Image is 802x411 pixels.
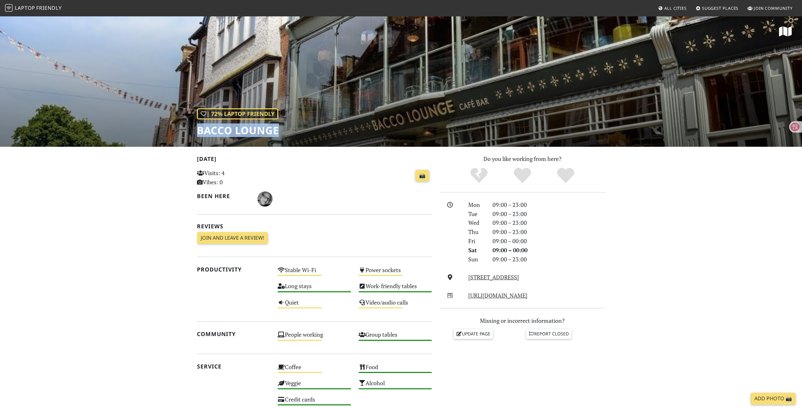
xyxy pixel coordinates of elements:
div: No [457,167,501,184]
img: 993-tian.jpg [257,191,273,207]
h2: Productivity [197,266,270,273]
h2: Community [197,331,270,337]
a: Join and leave a review! [197,232,268,244]
div: Long stays [274,281,355,297]
span: Laptop [15,4,35,11]
a: Report closed [526,329,572,339]
div: 09:00 – 00:00 [489,237,609,246]
a: Suggest Places [693,3,741,14]
div: Sun [464,255,488,264]
h2: Been here [197,193,250,199]
div: Stable Wi-Fi [274,265,355,281]
div: Mon [464,200,488,209]
p: Do you like working from here? [440,154,605,163]
div: Yes [501,167,544,184]
div: Credit cards [274,394,355,410]
span: All Cities [664,5,687,11]
a: [URL][DOMAIN_NAME] [468,292,528,299]
p: Missing or incorrect information? [440,316,605,325]
h2: Reviews [197,223,432,230]
a: LaptopFriendly LaptopFriendly [5,3,62,14]
div: Food [355,362,436,378]
div: Wed [464,218,488,227]
div: 09:00 – 23:00 [489,227,609,237]
div: Tue [464,209,488,219]
div: 09:00 – 23:00 [489,218,609,227]
div: Veggie [274,378,355,394]
span: Friendly [36,4,61,11]
div: Alcohol [355,378,436,394]
span: Suggest Places [702,5,739,11]
p: Visits: 4 Vibes: 0 [197,168,270,187]
div: Quiet [274,297,355,313]
div: Video/audio calls [355,297,436,313]
span: Tian Smith [257,195,273,202]
a: Add Photo 📸 [751,393,796,405]
div: 09:00 – 00:00 [489,246,609,255]
h2: [DATE] [197,156,432,165]
div: 09:00 – 23:00 [489,255,609,264]
a: Join Community [745,3,795,14]
div: Coffee [274,362,355,378]
a: 📸 [415,170,429,182]
div: 09:00 – 23:00 [489,209,609,219]
div: Work-friendly tables [355,281,436,297]
div: Definitely! [544,167,587,184]
a: Update page [454,329,493,339]
h2: Service [197,363,270,370]
div: Fri [464,237,488,246]
div: 09:00 – 23:00 [489,200,609,209]
div: Power sockets [355,265,436,281]
img: LaptopFriendly [5,4,13,12]
span: Join Community [754,5,793,11]
div: People working [274,329,355,345]
div: Sat [464,246,488,255]
div: Group tables [355,329,436,345]
a: [STREET_ADDRESS] [468,273,519,281]
div: Thu [464,227,488,237]
h1: Bacco Lounge [197,124,279,136]
a: All Cities [655,3,689,14]
div: | 72% Laptop Friendly [197,108,278,119]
